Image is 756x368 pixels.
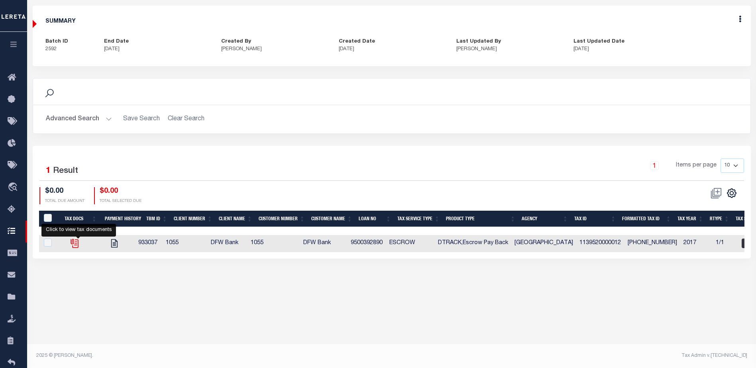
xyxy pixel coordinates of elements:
td: ESCROW [386,235,435,252]
th: TBM ID: activate to sort column ascending [143,211,171,227]
th: Product Type: activate to sort column ascending [443,211,518,227]
th: Tax Year: activate to sort column ascending [674,211,707,227]
label: Batch ID [45,38,68,46]
th: QID [39,211,55,227]
td: DFW Bank [208,235,247,252]
th: Client Name: activate to sort column ascending [216,211,255,227]
th: Customer Name: activate to sort column ascending [308,211,355,227]
p: 2592 [45,45,92,53]
p: [DATE] [339,45,444,53]
p: [PERSON_NAME] [456,45,562,53]
th: RType: activate to sort column ascending [707,211,732,227]
td: 1055 [163,235,208,252]
th: Tax Service Type: activate to sort column ascending [394,211,443,227]
span: Items per page [676,161,717,170]
p: [DATE] [104,45,210,53]
span: Status should be "Order In Progress" to perform this action. [707,187,725,199]
a: 1 [650,161,659,170]
p: TOTAL SELECTED DUE [100,198,141,204]
label: Result [53,165,78,178]
span: 1 [46,167,51,175]
td: 933037 [135,235,163,252]
td: [PHONE_NUMBER] [624,235,680,252]
td: DFW Bank [300,235,348,252]
th: Loan No: activate to sort column ascending [355,211,394,227]
p: TOTAL DUE AMOUNT [45,198,84,204]
h4: $0.00 [100,187,141,196]
label: Last Updated By [456,38,501,46]
label: End Date [104,38,129,46]
p: [PERSON_NAME] [221,45,327,53]
td: 9500392890 [348,235,386,252]
th: Formatted Tax ID: activate to sort column ascending [619,211,674,227]
h5: SUMMARY [45,18,738,25]
th: Tax Docs: activate to sort column ascending [55,211,100,227]
button: Advanced Search [46,112,112,127]
td: 1139520000012 [576,235,624,252]
td: 2017 [680,235,713,252]
td: 1055 [247,235,300,252]
td: DTRACK,Escrow Pay Back [435,235,511,252]
th: Agency: activate to sort column ascending [518,211,571,227]
td: 1/1 [713,235,738,252]
i: travel_explore [8,182,20,193]
th: Customer Number: activate to sort column ascending [255,211,308,227]
p: [DATE] [573,45,679,53]
h4: $0.00 [45,187,84,196]
label: Last Updated Date [573,38,624,46]
th: Payment History [100,211,143,227]
td: [GEOGRAPHIC_DATA] [511,235,576,252]
div: Click to view tax documents [41,224,116,237]
th: Tax ID: activate to sort column ascending [571,211,619,227]
th: Client Number: activate to sort column ascending [171,211,216,227]
label: Created Date [339,38,375,46]
label: Created By [221,38,251,46]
